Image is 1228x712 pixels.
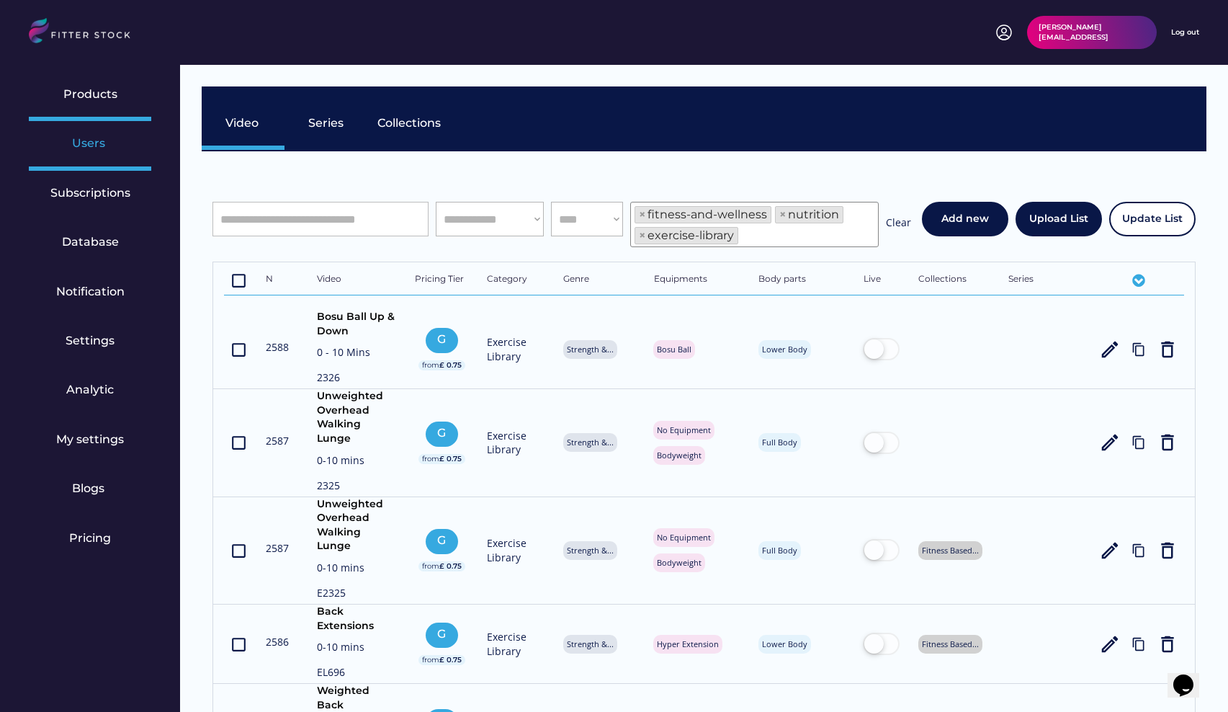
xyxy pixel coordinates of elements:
[317,273,396,288] div: Video
[487,335,544,363] div: Exercise Library
[230,434,248,452] text: crop_din
[487,429,544,457] div: Exercise Library
[317,479,396,497] div: 2325
[72,481,108,497] div: Blogs
[422,561,439,571] div: from
[567,437,614,448] div: Strength &...
[922,638,979,649] div: Fitness Based...
[230,339,248,360] button: crop_din
[1099,633,1121,655] button: edit
[230,270,248,291] button: crop_din
[918,273,990,288] div: Collections
[439,561,462,571] div: £ 0.75
[63,86,117,102] div: Products
[317,345,396,363] div: 0 - 10 Mins
[1157,540,1178,561] button: delete_outline
[317,370,396,388] div: 2326
[657,424,711,435] div: No Equipment
[654,273,740,288] div: Equipments
[1157,633,1178,655] button: delete_outline
[56,432,124,448] div: My settings
[62,234,119,250] div: Database
[487,536,544,564] div: Exercise Library
[775,206,843,223] li: nutrition
[864,273,900,288] div: Live
[230,541,248,559] text: crop_din
[657,532,711,543] div: No Equipment
[1099,540,1121,561] button: edit
[422,454,439,464] div: from
[266,340,298,355] div: 2588
[762,437,797,448] div: Full Body
[72,135,108,151] div: Users
[308,115,344,131] div: Series
[779,209,786,221] span: ×
[429,626,454,642] div: G
[266,273,298,288] div: N
[230,272,248,290] text: crop_din
[317,586,396,604] div: E2325
[639,230,646,241] span: ×
[567,545,614,556] div: Strength &...
[657,638,719,649] div: Hyper Extension
[429,533,454,548] div: G
[439,655,462,665] div: £ 0.75
[1039,22,1145,43] div: [PERSON_NAME][EMAIL_ADDRESS]
[266,434,298,448] div: 2587
[317,665,396,683] div: EL696
[657,557,702,568] div: Bodyweight
[487,273,544,288] div: Category
[29,18,143,48] img: LOGO.svg
[317,640,396,658] div: 0-10 mins
[1099,339,1121,360] button: edit
[230,432,248,453] button: crop_din
[762,344,807,355] div: Lower Body
[995,24,1013,41] img: profile-circle.svg
[1008,273,1080,288] div: Series
[230,540,248,561] button: crop_din
[1157,432,1178,453] button: delete_outline
[657,344,691,355] div: Bosu Ball
[563,273,635,288] div: Genre
[69,530,111,546] div: Pricing
[230,635,248,653] text: crop_din
[230,633,248,655] button: crop_din
[317,497,396,553] div: Unweighted Overhead Walking Lunge
[415,273,469,288] div: Pricing Tier
[50,185,130,201] div: Subscriptions
[1157,339,1178,360] button: delete_outline
[762,638,807,649] div: Lower Body
[1099,432,1121,453] button: edit
[317,561,396,579] div: 0-10 mins
[567,344,614,355] div: Strength &...
[1168,654,1214,698] iframe: chat widget
[317,310,396,338] div: Bosu Ball Up & Down
[317,389,396,445] div: Unweighted Overhead Walking Lunge
[317,453,396,471] div: 0-10 mins
[1016,202,1102,236] button: Upload List
[439,360,462,370] div: £ 0.75
[230,340,248,358] text: crop_din
[377,115,441,131] div: Collections
[758,273,845,288] div: Body parts
[1171,27,1199,37] div: Log out
[487,630,544,658] div: Exercise Library
[635,227,738,244] li: exercise-library
[66,382,114,398] div: Analytic
[422,360,439,370] div: from
[567,638,614,649] div: Strength &...
[922,202,1008,236] button: Add new
[922,545,979,556] div: Fitness Based...
[66,333,115,349] div: Settings
[317,605,396,633] div: Back Extensions
[56,284,125,300] div: Notification
[422,655,439,665] div: from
